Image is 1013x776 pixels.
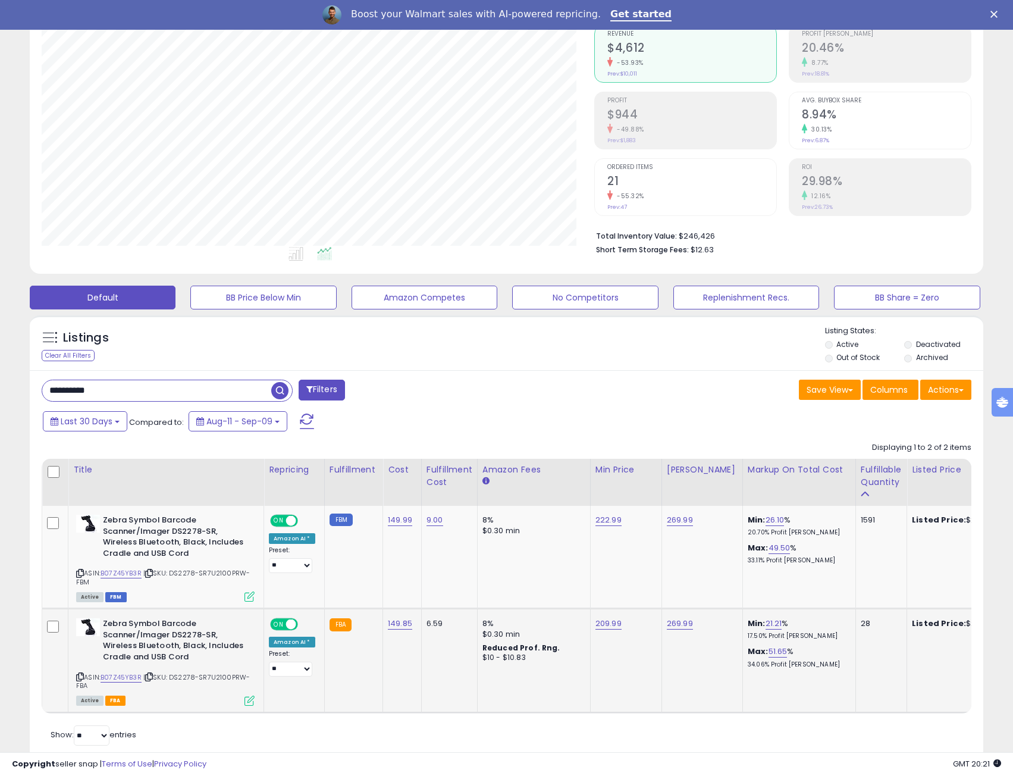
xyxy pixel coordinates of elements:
[912,514,966,525] b: Listed Price:
[482,653,581,663] div: $10 - $10.83
[607,137,636,144] small: Prev: $1,883
[206,415,272,427] span: Aug-11 - Sep-09
[748,618,846,640] div: %
[607,164,776,171] span: Ordered Items
[920,380,971,400] button: Actions
[63,330,109,346] h5: Listings
[607,41,776,57] h2: $4,612
[607,31,776,37] span: Revenue
[330,514,353,526] small: FBM
[802,204,833,211] small: Prev: 26.73%
[154,758,206,769] a: Privacy Policy
[482,464,585,476] div: Amazon Fees
[269,650,315,677] div: Preset:
[748,543,846,565] div: %
[667,514,693,526] a: 269.99
[595,514,622,526] a: 222.99
[802,70,829,77] small: Prev: 18.81%
[748,618,766,629] b: Min:
[799,380,861,400] button: Save View
[12,758,55,769] strong: Copyright
[76,568,250,586] span: | SKU: DS2278-SR7U2100PRW-FBM
[482,643,560,653] b: Reduced Prof. Rng.
[748,646,769,657] b: Max:
[861,464,902,489] div: Fulfillable Quantity
[388,514,412,526] a: 149.99
[802,41,971,57] h2: 20.46%
[748,528,846,537] p: 20.70% Profit [PERSON_NAME]
[482,618,581,629] div: 8%
[76,618,100,636] img: 31yeaOJXKQL._SL40_.jpg
[990,11,1002,18] div: Close
[296,619,315,630] span: OFF
[607,174,776,190] h2: 21
[299,380,345,400] button: Filters
[512,286,658,309] button: No Competitors
[43,411,127,431] button: Last 30 Days
[912,515,1011,525] div: $222.99
[595,464,657,476] div: Min Price
[322,5,341,24] img: Profile image for Adrian
[748,556,846,565] p: 33.11% Profit [PERSON_NAME]
[76,672,250,690] span: | SKU: DS2278-SR7U2100PRW-FBA
[836,339,858,349] label: Active
[271,516,286,526] span: ON
[388,464,416,476] div: Cost
[76,515,255,600] div: ASIN:
[269,464,319,476] div: Repricing
[748,514,766,525] b: Min:
[482,525,581,536] div: $0.30 min
[953,758,1001,769] span: 2025-10-10 20:21 GMT
[667,464,738,476] div: [PERSON_NAME]
[105,696,126,706] span: FBA
[613,125,644,134] small: -49.88%
[870,384,908,396] span: Columns
[748,464,851,476] div: Markup on Total Cost
[748,646,846,668] div: %
[872,442,971,453] div: Displaying 1 to 2 of 2 items
[190,286,336,309] button: BB Price Below Min
[595,618,622,630] a: 209.99
[269,546,315,573] div: Preset:
[103,618,247,665] b: Zebra Symbol Barcode Scanner/Imager DS2278-SR, Wireless Bluetooth, Black, Includes Cradle and USB...
[76,592,104,602] span: All listings currently available for purchase on Amazon
[61,415,112,427] span: Last 30 Days
[101,568,142,578] a: B07Z45YB3R
[607,108,776,124] h2: $944
[748,515,846,537] div: %
[769,646,788,658] a: 51.65
[610,8,672,21] a: Get started
[426,618,468,629] div: 6.59
[269,533,315,544] div: Amazon AI *
[102,758,152,769] a: Terms of Use
[482,629,581,640] div: $0.30 min
[836,352,880,362] label: Out of Stock
[769,542,791,554] a: 49.50
[802,164,971,171] span: ROI
[748,542,769,553] b: Max:
[802,108,971,124] h2: 8.94%
[12,759,206,770] div: seller snap | |
[912,618,1011,629] div: $217.78
[834,286,980,309] button: BB Share = Zero
[825,326,983,337] p: Listing States:
[807,125,832,134] small: 30.13%
[388,618,412,630] a: 149.85
[596,228,962,242] li: $246,426
[103,515,247,562] b: Zebra Symbol Barcode Scanner/Imager DS2278-SR, Wireless Bluetooth, Black, Includes Cradle and USB...
[351,8,601,20] div: Boost your Walmart sales with AI-powered repricing.
[613,58,644,67] small: -53.93%
[129,417,184,428] span: Compared to:
[51,729,136,740] span: Show: entries
[807,58,829,67] small: 8.77%
[802,137,829,144] small: Prev: 6.87%
[269,637,315,647] div: Amazon AI *
[607,70,637,77] small: Prev: $10,011
[691,244,714,255] span: $12.63
[766,514,785,526] a: 26.10
[861,515,898,525] div: 1591
[189,411,287,431] button: Aug-11 - Sep-09
[271,619,286,630] span: ON
[673,286,819,309] button: Replenishment Recs.
[916,352,948,362] label: Archived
